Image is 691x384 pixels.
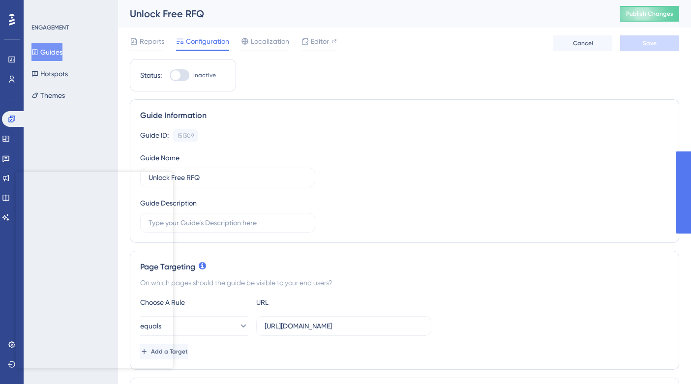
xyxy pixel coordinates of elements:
[650,345,679,375] iframe: UserGuiding AI Assistant Launcher
[186,35,229,47] span: Configuration
[643,39,657,47] span: Save
[31,87,65,104] button: Themes
[177,132,194,140] div: 151309
[256,296,364,308] div: URL
[149,172,307,183] input: Type your Guide’s Name here
[31,43,62,61] button: Guides
[251,35,289,47] span: Localization
[193,71,216,79] span: Inactive
[140,35,164,47] span: Reports
[553,35,612,51] button: Cancel
[311,35,329,47] span: Editor
[620,35,679,51] button: Save
[265,321,423,331] input: yourwebsite.com/path
[140,261,669,273] div: Page Targeting
[140,277,669,289] div: On which pages should the guide be visible to your end users?
[31,24,69,31] div: ENGAGEMENT
[140,110,669,121] div: Guide Information
[130,7,596,21] div: Unlock Free RFQ
[573,39,593,47] span: Cancel
[140,129,169,142] div: Guide ID:
[140,69,162,81] div: Status:
[626,10,673,18] span: Publish Changes
[620,6,679,22] button: Publish Changes
[140,316,248,336] button: equals
[140,152,180,164] div: Guide Name
[31,65,68,83] button: Hotspots
[149,217,307,228] input: Type your Guide’s Description here
[140,296,248,308] div: Choose A Rule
